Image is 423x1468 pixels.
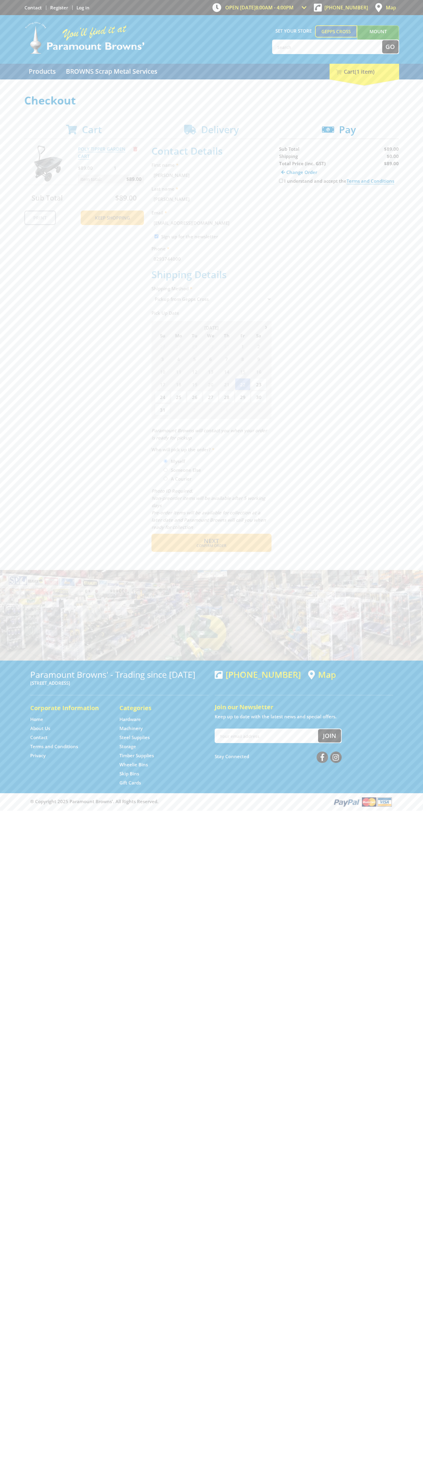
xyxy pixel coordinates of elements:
h5: Join our Newsletter [215,703,393,711]
a: View a map of Gepps Cross location [308,670,336,680]
a: Go to the Storage page [119,743,136,750]
a: Change Order [279,167,319,177]
span: $0.00 [387,153,399,159]
span: (1 item) [355,68,375,75]
input: Your email address [215,729,318,742]
strong: $89.00 [384,160,399,166]
input: Search [273,40,382,53]
a: Go to the Timber Supplies page [119,752,154,759]
a: Go to the Skip Bins page [119,771,139,777]
a: Go to the Contact page [30,734,47,741]
span: Sub Total [279,146,299,152]
p: [STREET_ADDRESS] [30,679,209,687]
a: Go to the Privacy page [30,752,46,759]
div: Stay Connected [215,749,342,764]
a: Go to the Home page [30,716,43,723]
button: Go [382,40,399,53]
div: Cart [330,64,399,79]
a: Go to the Hardware page [119,716,141,723]
a: Go to the Products page [24,64,60,79]
a: Go to the registration page [50,5,68,11]
a: Mount [PERSON_NAME] [357,25,399,48]
div: ® Copyright 2025 Paramount Browns'. All Rights Reserved. [24,796,399,807]
span: Shipping [279,153,298,159]
a: Go to the Machinery page [119,725,143,732]
h3: Paramount Browns' - Trading since [DATE] [30,670,209,679]
a: Go to the Contact page [24,5,42,11]
img: PayPal, Mastercard, Visa accepted [333,796,393,807]
span: 8:00am - 4:00pm [255,4,294,11]
span: OPEN [DATE] [225,4,294,11]
p: Keep up to date with the latest news and special offers. [215,713,393,720]
a: Go to the Terms and Conditions page [30,743,78,750]
a: Go to the About Us page [30,725,50,732]
a: Go to the Wheelie Bins page [119,761,148,768]
a: Log in [76,5,89,11]
span: Change Order [286,169,317,175]
h5: Categories [119,704,197,712]
img: Paramount Browns' [24,21,145,55]
span: Pay [339,123,356,136]
h5: Corporate Information [30,704,107,712]
button: Join [318,729,341,742]
h1: Checkout [24,95,399,107]
div: [PHONE_NUMBER] [215,670,301,679]
strong: Total Price (inc. GST) [279,160,326,166]
a: Gepps Cross [315,25,357,37]
label: I understand and accept the [284,178,394,184]
span: $89.00 [384,146,399,152]
a: Go to the Steel Supplies page [119,734,150,741]
a: Go to the BROWNS Scrap Metal Services page [61,64,162,79]
span: Set your store [272,25,315,36]
a: Go to the Gift Cards page [119,780,141,786]
a: Terms and Conditions [347,178,394,184]
input: Please accept the terms and conditions. [279,179,283,183]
